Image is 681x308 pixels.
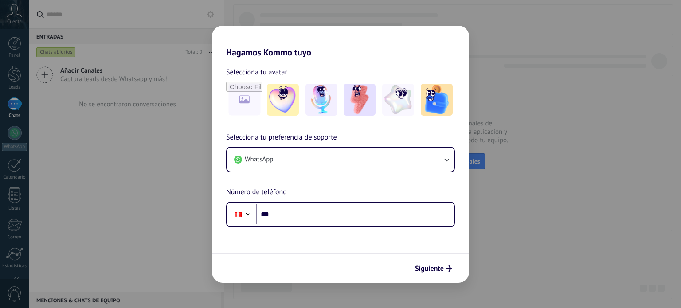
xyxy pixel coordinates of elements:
[344,84,376,116] img: -3.jpeg
[226,187,287,198] span: Número de teléfono
[415,265,444,272] span: Siguiente
[226,66,287,78] span: Selecciona tu avatar
[305,84,337,116] img: -2.jpeg
[230,205,247,224] div: Peru: + 51
[227,148,454,172] button: WhatsApp
[245,155,273,164] span: WhatsApp
[212,26,469,58] h2: Hagamos Kommo tuyo
[421,84,453,116] img: -5.jpeg
[382,84,414,116] img: -4.jpeg
[411,261,456,276] button: Siguiente
[226,132,337,144] span: Selecciona tu preferencia de soporte
[267,84,299,116] img: -1.jpeg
